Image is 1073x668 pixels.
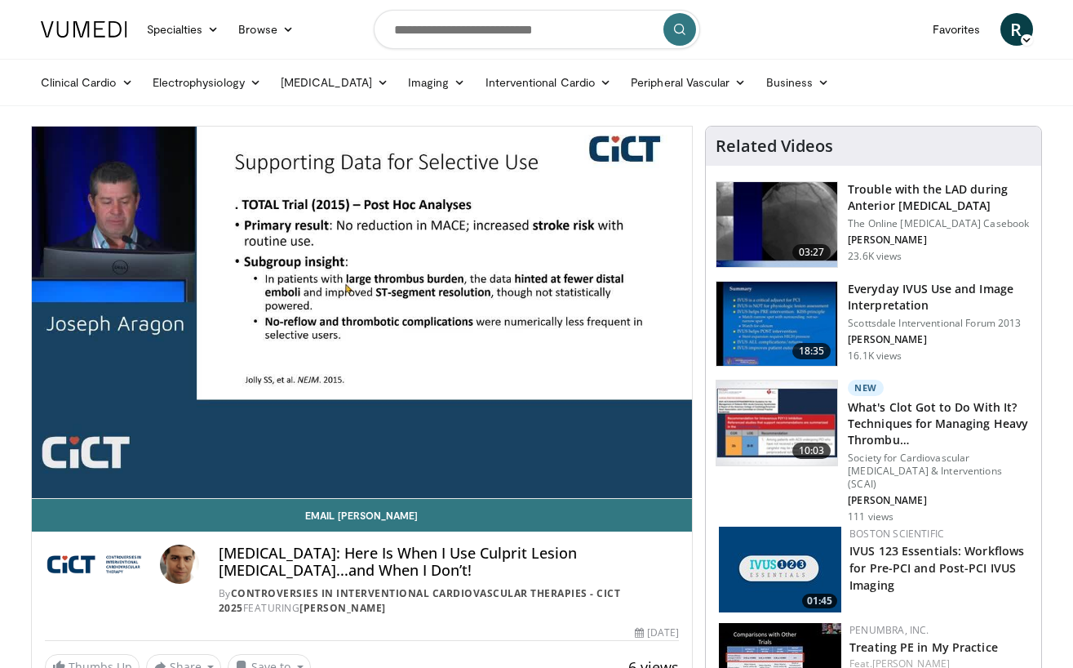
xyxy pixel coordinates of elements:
[41,21,127,38] img: VuMedi Logo
[398,66,476,99] a: Imaging
[228,13,304,46] a: Browse
[716,136,833,156] h4: Related Videos
[848,333,1031,346] p: [PERSON_NAME]
[848,380,884,396] p: New
[849,527,944,541] a: Boston Scientific
[716,281,1031,367] a: 18:35 Everyday IVUS Use and Image Interpretation Scottsdale Interventional Forum 2013 [PERSON_NAM...
[792,244,831,261] span: 03:27
[848,317,1031,330] p: Scottsdale Interventional Forum 2013
[635,626,679,640] div: [DATE]
[756,66,840,99] a: Business
[849,623,929,637] a: Penumbra, Inc.
[31,66,143,99] a: Clinical Cardio
[848,399,1031,448] h3: What's Clot Got to Do With It? Techniques for Managing Heavy Thrombu…
[716,181,1031,268] a: 03:27 Trouble with the LAD during Anterior [MEDICAL_DATA] The Online [MEDICAL_DATA] Casebook [PER...
[849,543,1024,593] a: IVUS 123 Essentials: Workflows for Pre-PCI and Post-PCI IVUS Imaging
[219,586,679,616] div: By FEATURING
[848,250,902,263] p: 23.6K views
[848,452,1031,491] p: Society for Cardiovascular [MEDICAL_DATA] & Interventions (SCAI)
[719,527,841,612] a: 01:45
[299,601,386,615] a: [PERSON_NAME]
[45,545,153,584] img: Controversies in Interventional Cardiovascular Therapies - CICT 2025
[848,217,1031,230] p: The Online [MEDICAL_DATA] Casebook
[719,527,841,612] img: b9d8130a-0364-40f4-878e-c50c48447fba.150x105_q85_crop-smart_upscale.jpg
[219,586,621,615] a: Controversies in Interventional Cardiovascular Therapies - CICT 2025
[143,66,271,99] a: Electrophysiology
[848,494,1031,507] p: [PERSON_NAME]
[802,594,837,608] span: 01:45
[137,13,229,46] a: Specialties
[792,443,831,459] span: 10:03
[32,127,693,499] video-js: Video Player
[716,380,1031,523] a: 10:03 New What's Clot Got to Do With It? Techniques for Managing Heavy Thrombu… Society for Cardi...
[374,10,700,49] input: Search topics, interventions
[621,66,756,99] a: Peripheral Vascular
[160,545,199,584] img: Avatar
[32,499,693,532] a: Email [PERSON_NAME]
[848,181,1031,214] h3: Trouble with the LAD during Anterior [MEDICAL_DATA]
[849,639,998,655] a: Treating PE in My Practice
[716,381,837,465] img: 9bafbb38-b40d-4e9d-b4cb-9682372bf72c.150x105_q85_crop-smart_upscale.jpg
[716,182,837,267] img: ABqa63mjaT9QMpl35hMDoxOmtxO3TYNt_2.150x105_q85_crop-smart_upscale.jpg
[848,234,1031,247] p: [PERSON_NAME]
[219,545,679,580] h4: [MEDICAL_DATA]: Here Is When I Use Culprit Lesion [MEDICAL_DATA]...and When I Don’t!
[923,13,991,46] a: Favorites
[476,66,622,99] a: Interventional Cardio
[848,350,902,363] p: 16.1K views
[792,343,831,359] span: 18:35
[1000,13,1033,46] a: R
[848,510,893,523] p: 111 views
[271,66,398,99] a: [MEDICAL_DATA]
[848,281,1031,314] h3: Everyday IVUS Use and Image Interpretation
[716,282,837,367] img: dTBemQywLidgNXR34xMDoxOjA4MTsiGN.150x105_q85_crop-smart_upscale.jpg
